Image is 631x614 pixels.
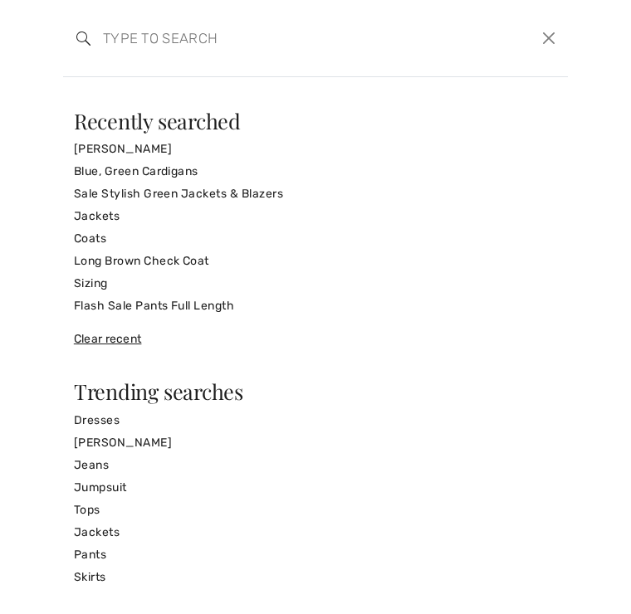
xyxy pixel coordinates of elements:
[74,454,557,476] a: Jeans
[74,138,557,160] a: [PERSON_NAME]
[74,110,557,131] div: Recently searched
[537,26,561,51] button: Close
[74,227,557,250] a: Coats
[74,409,557,431] a: Dresses
[74,499,557,521] a: Tops
[74,183,557,205] a: Sale Stylish Green Jackets & Blazers
[74,160,557,183] a: Blue, Green Cardigans
[74,431,557,454] a: [PERSON_NAME]
[74,543,557,566] a: Pants
[74,476,557,499] a: Jumpsuit
[76,32,90,46] img: search the website
[74,295,557,317] a: Flash Sale Pants Full Length
[74,330,557,348] div: Clear recent
[74,566,557,588] a: Skirts
[74,250,557,272] a: Long Brown Check Coat
[74,205,557,227] a: Jackets
[74,272,557,295] a: Sizing
[74,521,557,543] a: Jackets
[90,13,436,63] input: TYPE TO SEARCH
[74,381,557,402] div: Trending searches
